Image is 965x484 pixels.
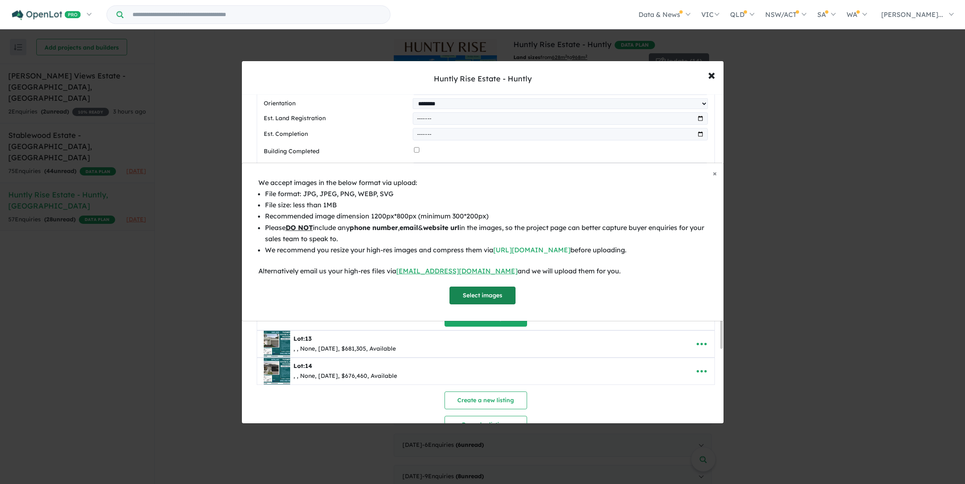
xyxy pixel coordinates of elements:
u: DO NOT [286,223,313,232]
b: email [400,223,418,232]
b: phone number [350,223,398,232]
div: We accept images in the below format via upload: [258,177,707,188]
input: Try estate name, suburb, builder or developer [125,6,388,24]
b: website url [423,223,459,232]
span: [PERSON_NAME]... [881,10,943,19]
a: [URL][DOMAIN_NAME] [493,246,570,254]
div: Alternatively email us your high-res files via and we will upload them for you. [258,266,707,277]
span: × [713,168,717,178]
li: File size: less than 1MB [265,199,707,211]
img: Openlot PRO Logo White [12,10,81,20]
button: Select images [449,287,516,304]
li: Please include any , & in the images, so the project page can better capture buyer enquiries for ... [265,222,707,244]
a: [EMAIL_ADDRESS][DOMAIN_NAME] [396,267,518,275]
li: Recommended image dimension 1200px*800px (minimum 300*200px) [265,211,707,222]
li: We recommend you resize your high-res images and compress them via before uploading. [265,244,707,256]
li: File format: JPG, JPEG, PNG, WEBP, SVG [265,188,707,199]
